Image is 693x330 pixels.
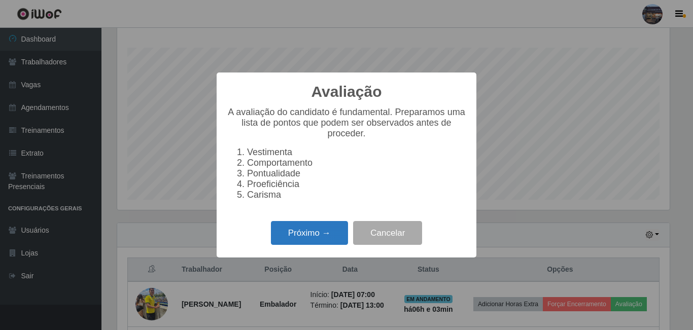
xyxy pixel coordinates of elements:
[247,190,466,200] li: Carisma
[271,221,348,245] button: Próximo →
[247,147,466,158] li: Vestimenta
[247,179,466,190] li: Proeficiência
[353,221,422,245] button: Cancelar
[311,83,382,101] h2: Avaliação
[247,158,466,168] li: Comportamento
[227,107,466,139] p: A avaliação do candidato é fundamental. Preparamos uma lista de pontos que podem ser observados a...
[247,168,466,179] li: Pontualidade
